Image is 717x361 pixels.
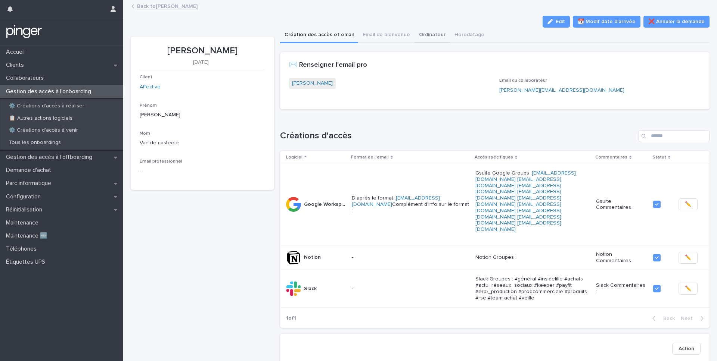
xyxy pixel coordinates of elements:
[3,127,84,134] p: ⚙️ Créations d'accès à venir
[475,170,590,239] p: Gsuite Google Groups :
[3,219,44,226] p: Maintenance
[140,111,265,119] p: [PERSON_NAME]
[3,180,57,187] p: Parc informatique
[596,251,647,264] p: Notion Commentaires :
[6,24,42,39] img: mTgBEunGTSyRkCgitkcU
[415,28,450,43] button: Ordinateur
[280,245,710,270] tr: NotionNotion -Notion Groupes :Notion Commentaires :✏️
[140,159,182,164] span: Email professionnel
[596,198,647,211] p: Gsuite Commentaires :
[3,193,47,200] p: Configuration
[475,254,590,261] p: Notion Groupes :
[3,258,51,266] p: Étiquettes UPS
[475,177,561,188] a: [EMAIL_ADDRESS][DOMAIN_NAME]
[596,282,647,295] p: Slack Commentaires :
[475,202,561,213] a: [EMAIL_ADDRESS][DOMAIN_NAME]
[140,75,152,79] span: Client
[280,28,358,43] button: Création des accès et email
[304,284,318,292] p: Slack
[140,103,157,108] span: Prénom
[679,198,698,210] button: ✏️
[140,167,141,175] p: -
[595,153,627,161] p: Commentaires
[475,153,513,161] p: Accès spécifiques
[475,183,561,195] a: [EMAIL_ADDRESS][DOMAIN_NAME]
[475,276,590,301] p: Slack Groupes : #général #insidelille #achats #actu_réseaux_sociaux #keeper #payfit #erp\_product...
[3,103,90,109] p: ⚙️ Créations d'accès à réaliser
[3,245,43,252] p: Téléphones
[3,154,98,161] p: Gestion des accès à l’offboarding
[659,316,675,321] span: Back
[351,153,389,161] p: Format de l'email
[450,28,489,43] button: Horodatage
[573,16,640,28] button: 📆 Modif date d'arrivée
[639,130,710,142] input: Search
[679,252,698,264] button: ✏️
[475,214,561,226] a: [EMAIL_ADDRESS][DOMAIN_NAME]
[3,75,50,82] p: Collaborateurs
[3,139,67,146] p: Tous les onboardings
[578,18,636,25] span: 📆 Modif date d'arrivée
[280,309,302,327] p: 1 of 1
[280,270,710,307] tr: SlackSlack -Slack Groupes : #général #insidelille #achats #actu_réseaux_sociaux #keeper #payfit #...
[643,16,710,28] button: ❌ Annuler la demande
[3,206,48,213] p: Réinitialisation
[685,285,691,292] span: ✏️
[475,208,561,220] a: [EMAIL_ADDRESS][DOMAIN_NAME]
[3,232,53,239] p: Maintenance 🆕
[685,254,691,261] span: ✏️
[672,343,701,355] button: Action
[286,153,302,161] p: Logiciel
[475,189,561,201] a: [EMAIL_ADDRESS][DOMAIN_NAME]
[685,201,691,208] span: ✏️
[681,316,697,321] span: Next
[304,253,322,261] p: Notion
[646,315,678,322] button: Back
[358,28,415,43] button: Email de bienvenue
[140,131,150,136] span: Nom
[499,88,624,93] a: [PERSON_NAME][EMAIL_ADDRESS][DOMAIN_NAME]
[475,195,561,207] a: [EMAIL_ADDRESS][DOMAIN_NAME]
[499,78,547,83] span: Email du collaborateur
[475,220,561,232] a: [EMAIL_ADDRESS][DOMAIN_NAME]
[352,195,469,214] p: D'après le format : Complément d'info sur le format :
[140,83,161,91] a: Affective
[352,195,440,207] a: [EMAIL_ADDRESS][DOMAIN_NAME]
[140,59,262,66] p: [DATE]
[3,48,31,56] p: Accueil
[140,139,265,147] p: Van de casteele
[304,200,348,208] p: Google Workspace
[280,131,636,141] h1: Créations d'accès
[652,153,666,161] p: Statut
[3,62,30,69] p: Clients
[678,315,710,322] button: Next
[543,16,570,28] button: Edit
[679,283,698,295] button: ✏️
[475,170,576,182] a: [EMAIL_ADDRESS][DOMAIN_NAME]
[352,286,469,292] p: -
[289,61,367,69] h2: ✉️ Renseigner l'email pro
[679,345,694,352] span: Action
[3,88,97,95] p: Gestion des accès à l’onboarding
[3,115,78,122] p: 📋 Autres actions logiciels
[280,164,710,245] tr: Google WorkspaceGoogle Workspace D'après le format :[EMAIL_ADDRESS][DOMAIN_NAME]Complément d'info...
[140,45,265,56] p: [PERSON_NAME]
[137,1,198,10] a: Back to[PERSON_NAME]
[3,167,57,174] p: Demande d'achat
[648,18,705,25] span: ❌ Annuler la demande
[292,79,333,87] a: [PERSON_NAME]
[556,19,565,24] span: Edit
[352,254,469,261] p: -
